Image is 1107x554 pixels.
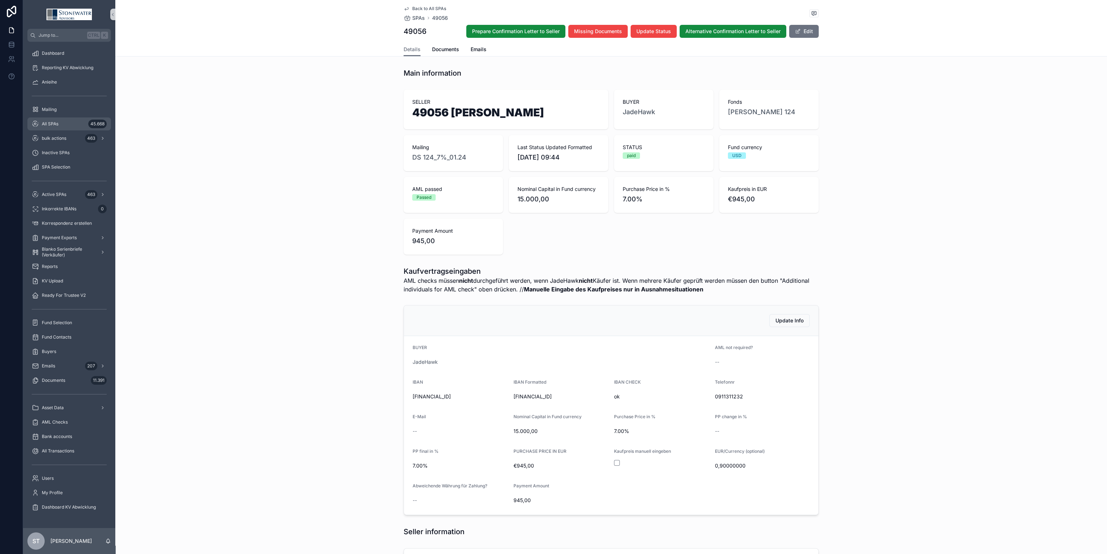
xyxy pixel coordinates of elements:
[27,401,111,414] a: Asset Data
[715,428,719,435] span: --
[42,278,63,284] span: KV Upload
[42,264,58,269] span: Reports
[98,205,107,213] div: 0
[715,414,747,419] span: PP change in %
[412,186,494,193] span: AML passed
[472,28,560,35] span: Prepare Confirmation Letter to Seller
[728,144,810,151] span: Fund currency
[27,316,111,329] a: Fund Selection
[404,46,421,53] span: Details
[27,486,111,499] a: My Profile
[459,277,473,284] strong: nicht
[42,349,56,354] span: Buyers
[413,497,417,504] span: --
[27,161,111,174] a: SPA Selection
[432,46,459,53] span: Documents
[42,377,65,383] span: Documents
[413,462,508,469] span: 7.00%
[27,416,111,429] a: AML Checks
[42,121,58,127] span: All SPAs
[514,428,609,435] span: 15.000,00
[42,235,77,241] span: Payment Exports
[413,483,487,488] span: Abweichende Währung für Zahlung?
[715,462,810,469] span: 0,90000000
[27,246,111,259] a: Blanko Serienbriefe (Verkäufer)
[412,227,494,234] span: Payment Amount
[50,537,92,545] p: [PERSON_NAME]
[517,144,600,151] span: Last Status Updated Formatted
[404,14,425,22] a: SPAs
[614,428,709,435] span: 7.00%
[27,202,111,215] a: Inkorrekte IBANs0
[715,345,753,350] span: AML not required?
[623,144,705,151] span: STATUS
[514,393,609,400] span: [FINANCIAL_ID]
[471,46,486,53] span: Emails
[39,32,84,38] span: Jump to...
[27,430,111,443] a: Bank accounts
[680,25,786,38] button: Alternative Confirmation Letter to Seller
[404,43,421,57] a: Details
[42,334,71,340] span: Fund Contacts
[412,236,494,246] span: 945,00
[404,276,819,294] span: AML checks müssen durchgeführt werden, wenn JadeHawk Käufer ist. Wenn mehrere Käufer geprüft werd...
[27,444,111,457] a: All Transactions
[627,152,636,159] div: paid
[42,504,96,510] span: Dashboard KV Abwicklung
[614,379,641,385] span: IBAN CHECK
[413,379,423,385] span: IBAN
[517,152,600,162] span: [DATE] 09:44
[412,98,600,106] span: SELLER
[514,379,546,385] span: IBAN Formatted
[42,490,63,496] span: My Profile
[85,134,97,143] div: 463
[715,448,765,454] span: EUR/Currency (optional)
[42,65,93,71] span: Reporting KV Abwicklung
[413,358,438,366] a: JadeHawk
[517,186,600,193] span: Nominal Capital in Fund currency
[412,6,446,12] span: Back to All SPAs
[27,345,111,358] a: Buyers
[27,472,111,485] a: Users
[85,362,97,370] div: 207
[728,107,795,117] a: [PERSON_NAME] 124
[27,103,111,116] a: Mailing
[614,414,655,419] span: Purchase Price in %
[27,132,111,145] a: bulk actions463
[27,188,111,201] a: Active SPAs463
[432,14,448,22] a: 49056
[404,527,464,537] h1: Seller information
[27,260,111,273] a: Reports
[413,414,426,419] span: E-Mail
[514,483,549,488] span: Payment Amount
[636,28,671,35] span: Update Status
[413,448,439,454] span: PP final in %
[404,26,427,36] h1: 49056
[517,194,600,204] span: 15.000,00
[614,448,671,454] span: Kaufpreis manuell eingeben
[466,25,565,38] button: Prepare Confirmation Letter to Seller
[102,32,107,38] span: K
[412,14,425,22] span: SPAs
[413,393,508,400] span: [FINANCIAL_ID]
[42,135,66,141] span: bulk actions
[42,448,74,454] span: All Transactions
[404,266,819,276] h1: Kaufvertragseingaben
[514,497,609,504] span: 945,00
[42,50,64,56] span: Dashboard
[27,274,111,287] a: KV Upload
[42,192,66,197] span: Active SPAs
[579,277,593,284] strong: nicht
[412,144,494,151] span: Mailing
[715,358,719,366] span: --
[91,376,107,385] div: 11.391
[514,414,582,419] span: Nominal Capital in Fund currency
[614,393,709,400] span: ok
[42,206,76,212] span: Inkorrekte IBANs
[623,107,655,117] a: JadeHawk
[27,117,111,130] a: All SPAs45.668
[417,194,431,201] div: Passed
[42,220,92,226] span: Korrespondenz erstellen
